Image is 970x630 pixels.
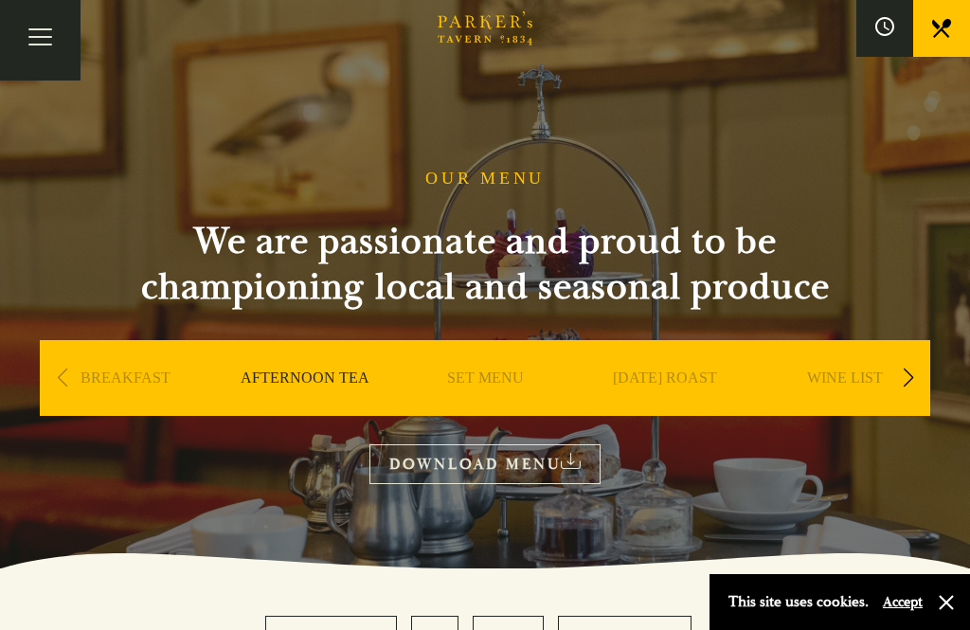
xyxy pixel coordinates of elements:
[883,593,923,611] button: Accept
[895,357,921,399] div: Next slide
[369,444,601,483] a: DOWNLOAD MENU
[447,369,524,444] a: SET MENU
[241,369,369,444] a: AFTERNOON TEA
[613,369,717,444] a: [DATE] ROAST
[49,357,75,399] div: Previous slide
[425,169,545,189] h1: OUR MENU
[937,593,956,612] button: Close and accept
[220,340,390,473] div: 2 / 9
[40,340,210,473] div: 1 / 9
[807,369,883,444] a: WINE LIST
[400,340,570,473] div: 3 / 9
[580,340,750,473] div: 4 / 9
[106,219,864,310] h2: We are passionate and proud to be championing local and seasonal produce
[81,369,171,444] a: BREAKFAST
[728,588,869,616] p: This site uses cookies.
[760,340,930,473] div: 5 / 9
